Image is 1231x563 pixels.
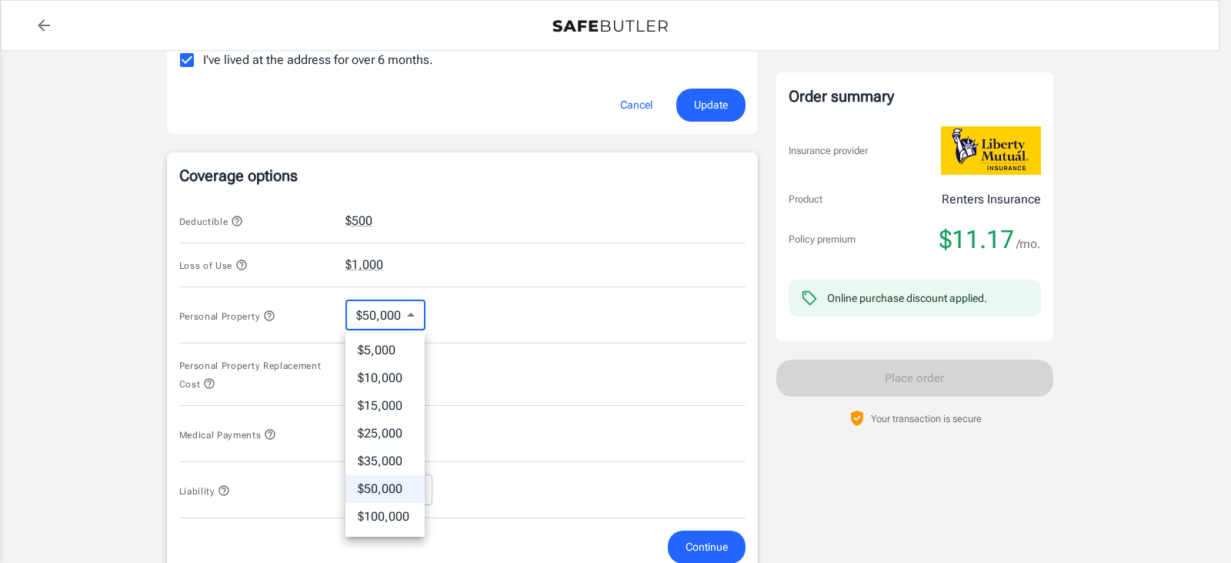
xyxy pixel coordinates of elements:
li: $35,000 [345,447,425,475]
li: $10,000 [345,364,425,392]
li: $25,000 [345,420,425,447]
li: $15,000 [345,392,425,420]
li: $5,000 [345,337,425,364]
li: $100,000 [345,503,425,531]
li: $50,000 [345,475,425,503]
